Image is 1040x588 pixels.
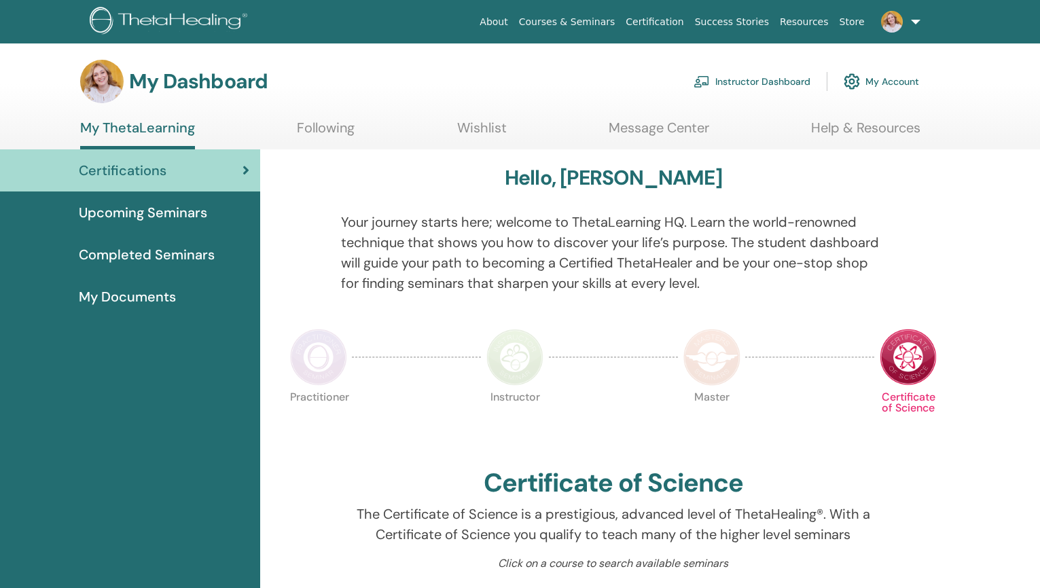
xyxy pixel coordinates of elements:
img: Practitioner [290,329,347,386]
img: chalkboard-teacher.svg [694,75,710,88]
span: My Documents [79,287,176,307]
p: Instructor [486,392,543,449]
a: Following [297,120,355,146]
h3: Hello, [PERSON_NAME] [505,166,722,190]
a: Certification [620,10,689,35]
h2: Certificate of Science [484,468,743,499]
p: Your journey starts here; welcome to ThetaLearning HQ. Learn the world-renowned technique that sh... [341,212,886,293]
p: Certificate of Science [880,392,937,449]
a: Courses & Seminars [514,10,621,35]
img: default.jpg [80,60,124,103]
a: Wishlist [457,120,507,146]
img: Master [683,329,740,386]
p: The Certificate of Science is a prestigious, advanced level of ThetaHealing®. With a Certificate ... [341,504,886,545]
h3: My Dashboard [129,69,268,94]
span: Upcoming Seminars [79,202,207,223]
img: Instructor [486,329,543,386]
a: Store [834,10,870,35]
p: Click on a course to search available seminars [341,555,886,572]
a: Help & Resources [811,120,920,146]
span: Certifications [79,160,166,181]
a: Message Center [609,120,709,146]
a: My ThetaLearning [80,120,195,149]
img: Certificate of Science [880,329,937,386]
a: My Account [844,67,919,96]
p: Practitioner [290,392,347,449]
a: Resources [774,10,834,35]
img: default.jpg [881,11,903,33]
img: cog.svg [844,70,860,93]
img: logo.png [90,7,252,37]
a: Success Stories [689,10,774,35]
p: Master [683,392,740,449]
span: Completed Seminars [79,244,215,265]
a: Instructor Dashboard [694,67,810,96]
a: About [474,10,513,35]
